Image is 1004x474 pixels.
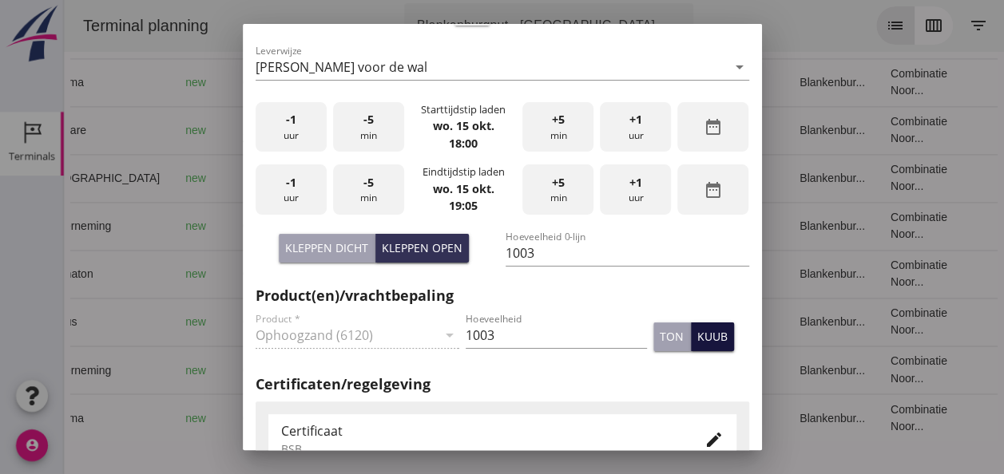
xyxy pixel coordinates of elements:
[521,298,601,346] td: Filling sand
[860,16,879,35] i: calendar_view_week
[422,164,504,180] div: Eindtijdstip laden
[109,298,166,346] td: new
[521,202,601,250] td: Filling sand
[814,250,913,298] td: Combinatie Noor...
[814,202,913,250] td: Combinatie Noor...
[179,74,313,91] div: Gouda
[814,106,913,154] td: Combinatie Noor...
[375,234,469,263] button: Kleppen open
[256,285,749,306] h2: Product(en)/vrachtbepaling
[905,16,924,35] i: filter_list
[219,316,230,327] i: directions_boat
[392,365,405,375] small: m3
[109,250,166,298] td: new
[421,102,506,117] div: Starttijdstip laden
[179,266,313,282] div: Gouda
[521,346,601,393] td: Filling sand
[521,393,601,441] td: Filling sand
[179,218,313,235] div: Gouda
[653,322,691,351] button: ton
[363,111,374,128] span: -5
[522,164,593,215] div: min
[601,16,620,35] i: arrow_drop_down
[723,154,814,202] td: Blankenbur...
[219,412,230,423] i: directions_boat
[600,164,671,215] div: uur
[354,250,442,298] td: 672
[354,154,442,202] td: 467
[179,113,313,147] div: Rotterdam Zandoverslag
[697,328,728,345] div: kuub
[602,106,724,154] td: 18
[723,202,814,250] td: Blankenbur...
[109,346,166,393] td: new
[521,106,601,154] td: Ontzilt oph.zan...
[285,239,368,256] div: Kleppen dicht
[521,58,601,106] td: Filling sand
[333,102,404,152] div: min
[286,174,296,192] span: -1
[386,318,399,327] small: m3
[219,77,230,88] i: directions_boat
[449,136,478,151] strong: 18:00
[354,393,442,441] td: 994
[333,164,404,215] div: min
[602,250,724,298] td: 18
[814,298,913,346] td: Combinatie Noor...
[466,322,647,348] input: Hoeveelheid
[6,14,157,37] div: Terminal planning
[382,239,462,256] div: Kleppen open
[256,373,749,395] h2: Certificaten/regelgeving
[814,393,913,441] td: Combinatie Noor...
[814,58,913,106] td: Combinatie Noor...
[302,124,313,136] i: directions_boat
[109,154,166,202] td: new
[602,346,724,393] td: 18
[219,220,230,231] i: directions_boat
[629,174,642,192] span: +1
[302,172,313,184] i: directions_boat
[506,240,749,266] input: Hoeveelheid 0-lijn
[432,181,494,196] strong: wo. 15 okt.
[354,106,442,154] td: 434
[256,102,327,152] div: uur
[822,16,841,35] i: list
[386,413,399,423] small: m3
[179,361,313,378] div: Gouda
[522,102,593,152] div: min
[109,393,166,441] td: new
[363,174,374,192] span: -5
[179,170,313,187] div: [GEOGRAPHIC_DATA]
[179,314,313,330] div: Gouda
[432,118,494,133] strong: wo. 15 okt.
[286,111,296,128] span: -1
[704,180,723,199] i: date_range
[814,154,913,202] td: Combinatie Noor...
[281,440,679,457] div: BSB
[704,430,724,449] i: edit
[552,174,565,192] span: +5
[354,202,442,250] td: 1231
[521,250,601,298] td: Filling sand
[602,202,724,250] td: 18
[386,78,399,88] small: m3
[814,346,913,393] td: Combinatie Noor...
[109,202,166,250] td: new
[219,364,230,375] i: directions_boat
[723,58,814,106] td: Blankenbur...
[386,270,399,279] small: m3
[179,409,313,426] div: Gouda
[354,298,442,346] td: 999
[723,393,814,441] td: Blankenbur...
[353,16,591,35] div: Blankenburgput - [GEOGRAPHIC_DATA]
[704,117,723,136] i: date_range
[602,58,724,106] td: 18
[552,111,565,128] span: +5
[723,250,814,298] td: Blankenbur...
[386,126,399,136] small: m3
[723,106,814,154] td: Blankenbur...
[602,393,724,441] td: 18
[691,322,734,351] button: kuub
[219,268,230,279] i: directions_boat
[354,58,442,106] td: 994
